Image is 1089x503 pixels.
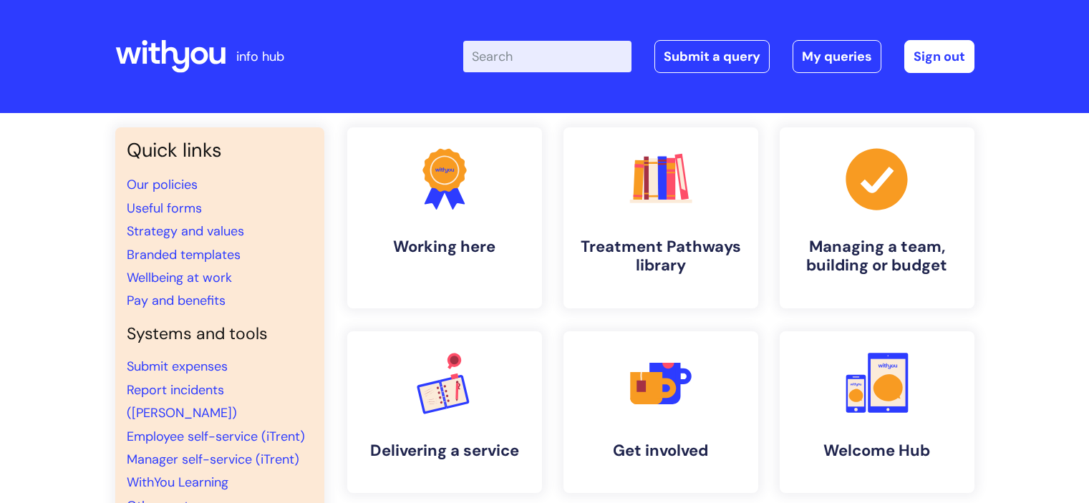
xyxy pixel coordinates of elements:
[127,292,226,309] a: Pay and benefits
[904,40,974,73] a: Sign out
[127,176,198,193] a: Our policies
[127,246,241,263] a: Branded templates
[793,40,881,73] a: My queries
[575,441,747,460] h4: Get involved
[127,223,244,240] a: Strategy and values
[127,139,313,162] h3: Quick links
[127,428,305,445] a: Employee self-service (iTrent)
[791,238,963,275] h4: Managing a team, building or budget
[127,269,232,286] a: Wellbeing at work
[127,451,299,468] a: Manager self-service (iTrent)
[236,45,284,68] p: info hub
[347,127,542,308] a: Working here
[127,324,313,344] h4: Systems and tools
[463,40,974,73] div: | -
[563,127,758,308] a: Treatment Pathways library
[780,127,974,308] a: Managing a team, building or budget
[127,358,228,375] a: Submit expenses
[654,40,770,73] a: Submit a query
[563,331,758,493] a: Get involved
[127,381,237,421] a: Report incidents ([PERSON_NAME])
[359,441,531,460] h4: Delivering a service
[463,41,631,72] input: Search
[575,238,747,275] h4: Treatment Pathways library
[780,331,974,493] a: Welcome Hub
[127,474,228,491] a: WithYou Learning
[347,331,542,493] a: Delivering a service
[127,200,202,217] a: Useful forms
[359,238,531,256] h4: Working here
[791,441,963,460] h4: Welcome Hub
